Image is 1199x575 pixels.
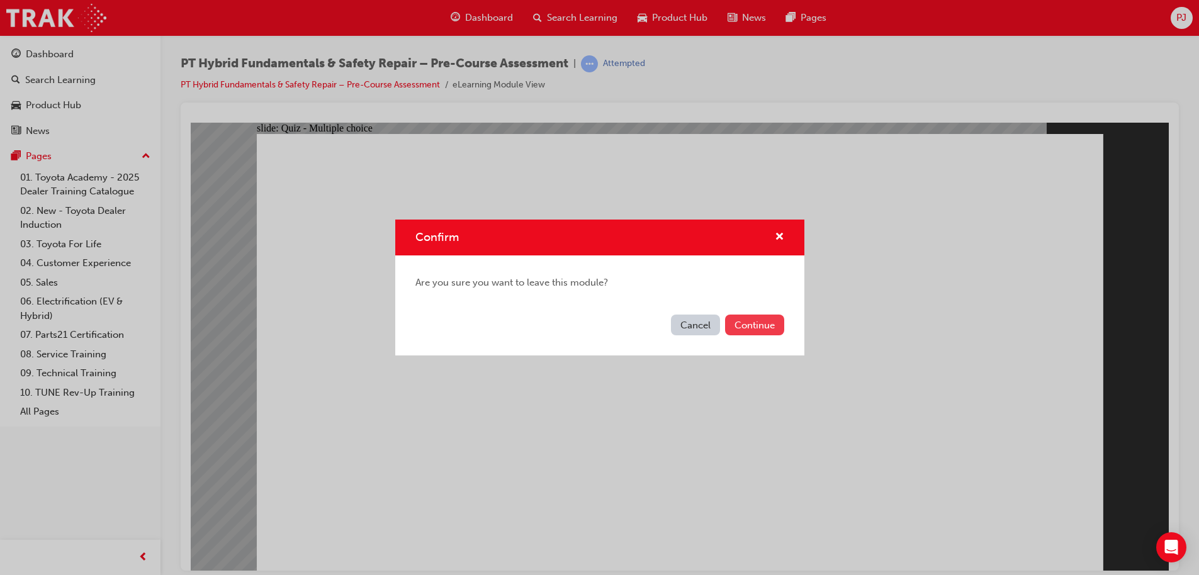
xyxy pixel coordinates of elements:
[775,230,784,245] button: cross-icon
[671,315,720,335] button: Cancel
[415,230,459,244] span: Confirm
[775,232,784,243] span: cross-icon
[725,315,784,335] button: Continue
[395,255,804,310] div: Are you sure you want to leave this module?
[1156,532,1186,562] div: Open Intercom Messenger
[395,220,804,355] div: Confirm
